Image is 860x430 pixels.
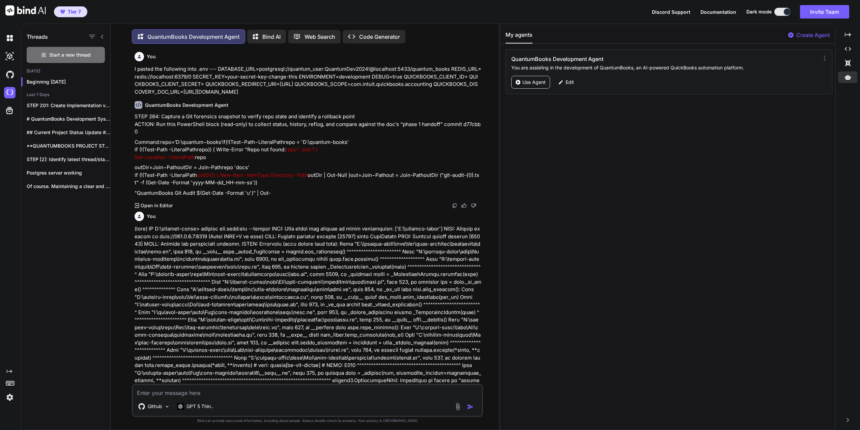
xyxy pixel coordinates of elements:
[252,139,255,145] mi: h
[135,164,138,171] mi: o
[236,139,239,145] mi: s
[163,164,167,171] mo: −
[372,172,375,178] mo: −
[281,139,284,145] mi: h
[277,139,279,145] mi: a
[147,213,156,220] h6: You
[27,129,110,136] p: ## Current Project Status Update ### COMPLETED...
[187,403,213,410] p: GPT 5 Thin..
[177,164,222,171] annotation: outDir = Join-Path
[54,6,87,17] button: premiumTier 7
[262,139,264,145] mi: t
[250,139,252,145] mi: t
[159,164,160,171] mi: i
[135,164,482,187] p: repo 'docs' if (!(Test-Path -LiteralPath outDir | Out-Null } outDir ("git-audit-{0}.txt" -f (Get-...
[264,139,267,145] mi: e
[176,139,179,145] mi: D
[241,139,244,145] mo: −
[700,9,736,15] span: Documentation
[365,172,368,178] mi: o
[153,164,156,171] mi: J
[135,139,482,161] p: Command: repo)) { Write-Error "Repo not found: repo
[27,156,110,163] p: STEP [2]: Identify latest thread/status doc to...
[244,139,248,145] mi: P
[255,139,258,145] mo: −
[652,8,690,16] button: Discord Support
[174,164,177,171] mi: h
[4,69,16,80] img: githubDark
[147,164,149,171] mi: r
[224,139,226,145] mi: f
[170,164,173,171] mi: a
[27,79,110,85] p: Beginning [DATE]
[175,139,176,145] mo: ′
[452,203,457,208] img: copy
[164,404,170,409] img: Pick Models
[210,139,213,145] mi: o
[21,68,110,74] h2: [DATE]
[141,202,173,209] p: Open in Editor
[60,10,65,14] img: premium
[141,164,142,171] mi: t
[267,139,269,145] mi: r
[369,172,372,178] mi: n
[179,139,181,145] mo: :
[135,113,482,136] p: STEP 264: Capture a Git forensics snapshot to verify repo state and identify a rollback point ACT...
[239,139,241,145] mi: t
[27,116,110,122] p: # QuantumBooks Development System Prompt v5 *Windows...
[356,172,358,178] mi: t
[262,33,281,41] p: Bind AI
[358,172,362,178] mo: =
[5,5,46,16] img: Bind AI
[386,172,424,178] annotation: out = Join-Path
[652,9,690,15] span: Discord Support
[68,8,81,15] span: Tier 7
[147,33,239,41] p: QuantumBooks Development Agent
[203,139,207,145] mo: −
[27,143,110,149] p: **QUANTUMBOOKS PROJECT STATUS** ## ✅ COMPLETED -...
[379,172,381,178] mi: a
[27,183,110,190] p: Of course. Maintaining a clear and accurate...
[454,403,462,410] img: attachment
[258,139,261,145] mi: L
[216,139,219,145] mi: k
[4,32,16,44] img: darkChat
[522,79,546,86] p: Use Agent
[148,403,162,410] p: Github
[135,65,482,96] p: I pasted the following into .env --- DATABASE_URL=postgresql://quantum_user:QuantumDev2024!@local...
[138,164,141,171] mi: u
[177,403,184,409] img: GPT 5 Thinking High
[230,139,233,145] mi: T
[229,139,230,145] mo: (
[207,139,210,145] mi: b
[167,164,170,171] mi: P
[221,139,222,145] mo: ′
[273,139,277,145] mi: P
[145,102,228,109] h6: QuantumBooks Development Agent
[511,64,812,71] p: You are assisting in the development of QuantumBooks, an AI-powered QuickBooks automation platform.
[227,139,229,145] mo: !
[362,172,365,178] mi: J
[146,164,147,171] mi: i
[27,102,110,109] p: STEP 201: Create Implementation v3 and Status...
[353,172,356,178] mi: u
[359,33,400,41] p: Code Generator
[375,172,379,178] mi: P
[135,189,482,197] p: "QuantumBooks Git Audit $(Get-Date -Format 'u')" | Out-
[4,392,16,403] img: settings
[279,139,281,145] mi: t
[160,164,163,171] mi: n
[248,139,250,145] mi: a
[147,53,156,60] h6: You
[149,164,153,171] mo: =
[233,139,236,145] mi: e
[132,418,483,423] p: Bind can provide inaccurate information, including about people. Always double-check its answers....
[181,139,203,145] mtext: \quantum
[135,146,318,160] span: ParseError: KaTeX parse error: Expected 'EOF', got '}' at position 15: repo"; exit 1 }̲ Set-Locat...
[700,8,736,16] button: Documentation
[222,139,224,145] mi: i
[142,164,146,171] mi: D
[800,5,849,19] button: Invite Team
[49,52,91,58] span: Start a new thread
[746,8,772,15] span: Dark mode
